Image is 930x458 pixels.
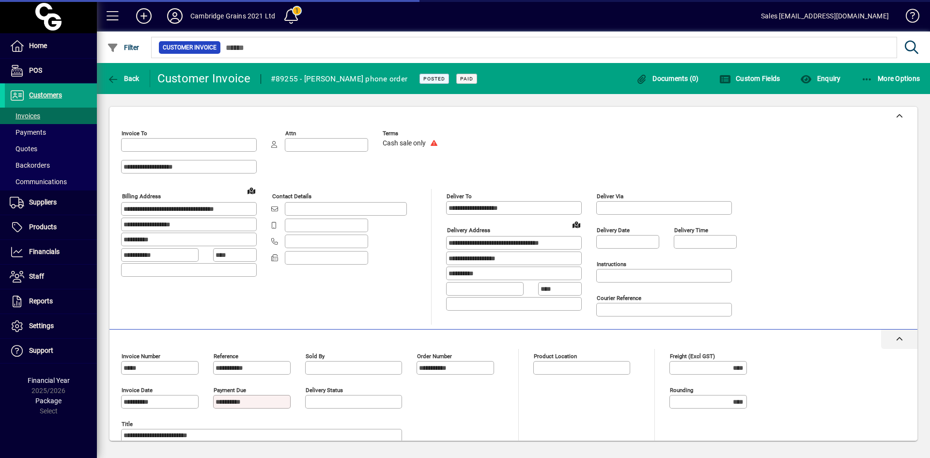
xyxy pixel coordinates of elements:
span: Terms [383,130,441,137]
span: Invoices [10,112,40,120]
button: Documents (0) [634,70,701,87]
mat-label: Attn [285,130,296,137]
a: Products [5,215,97,239]
mat-label: Delivery time [674,227,708,234]
mat-label: Freight (excl GST) [670,353,715,360]
div: Cambridge Grains 2021 Ltd [190,8,275,24]
button: Profile [159,7,190,25]
span: More Options [861,75,920,82]
a: Quotes [5,141,97,157]
mat-label: Rounding [670,387,693,394]
a: Home [5,34,97,58]
span: Enquiry [800,75,840,82]
span: Support [29,347,53,354]
a: Reports [5,289,97,314]
span: POS [29,66,42,74]
span: Backorders [10,161,50,169]
mat-label: Courier Reference [597,295,641,301]
app-page-header-button: Back [97,70,150,87]
mat-label: Sold by [306,353,325,360]
span: Customers [29,91,62,99]
mat-label: Invoice To [122,130,147,137]
a: Invoices [5,108,97,124]
a: Payments [5,124,97,141]
span: Custom Fields [719,75,780,82]
mat-label: Order number [417,353,452,360]
span: Settings [29,322,54,330]
span: Communications [10,178,67,186]
mat-label: Invoice date [122,387,153,394]
span: Financial Year [28,377,70,384]
span: Financials [29,248,60,255]
mat-label: Deliver To [447,193,472,200]
button: More Options [859,70,923,87]
span: Suppliers [29,198,57,206]
span: Paid [460,76,473,82]
span: Package [35,397,62,405]
span: Documents (0) [636,75,699,82]
a: Settings [5,314,97,338]
span: Payments [10,128,46,136]
span: Customer Invoice [163,43,217,52]
mat-label: Payment due [214,387,246,394]
div: Customer Invoice [157,71,251,86]
a: Knowledge Base [899,2,918,33]
span: Back [107,75,139,82]
a: View on map [569,217,584,232]
span: Filter [107,44,139,51]
span: Staff [29,272,44,280]
mat-label: Delivery date [597,227,630,234]
button: Enquiry [798,70,843,87]
mat-label: Deliver via [597,193,623,200]
mat-label: Title [122,421,133,427]
mat-label: Invoice number [122,353,160,360]
a: Backorders [5,157,97,174]
button: Filter [105,39,142,56]
a: Communications [5,174,97,190]
div: Sales [EMAIL_ADDRESS][DOMAIN_NAME] [761,8,889,24]
span: Posted [423,76,445,82]
span: Products [29,223,57,231]
button: Custom Fields [717,70,783,87]
button: Back [105,70,142,87]
button: Add [128,7,159,25]
span: Cash sale only [383,140,426,147]
mat-label: Instructions [597,261,626,268]
a: Financials [5,240,97,264]
a: POS [5,59,97,83]
span: Home [29,42,47,49]
a: View on map [244,183,259,198]
a: Staff [5,265,97,289]
mat-label: Delivery status [306,387,343,394]
span: Quotes [10,145,37,153]
mat-label: Product location [534,353,577,360]
a: Support [5,339,97,363]
mat-label: Reference [214,353,238,360]
span: Reports [29,297,53,305]
div: #89255 - [PERSON_NAME] phone order [271,71,408,87]
a: Suppliers [5,190,97,215]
